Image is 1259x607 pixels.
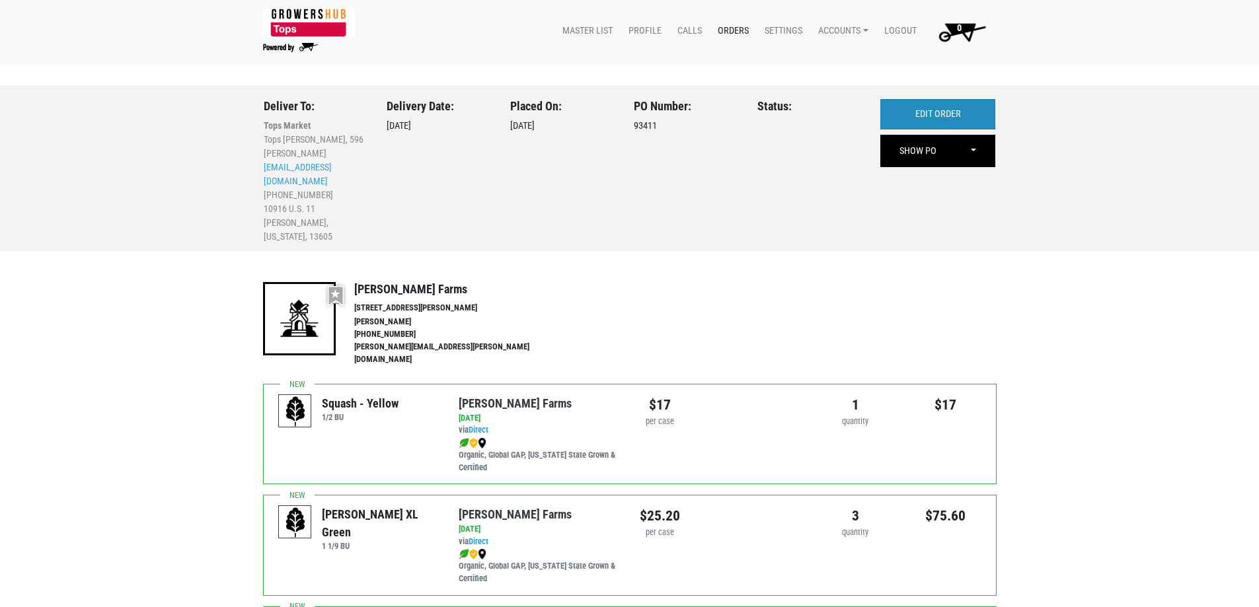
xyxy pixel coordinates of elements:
h3: Status: [757,99,861,114]
li: [PERSON_NAME][EMAIL_ADDRESS][PERSON_NAME][DOMAIN_NAME] [354,341,558,366]
div: [PERSON_NAME] XL Green [322,505,439,541]
img: safety-e55c860ca8c00a9c171001a62a92dabd.png [469,438,478,448]
div: Squash - Yellow [322,394,399,412]
div: Organic, Global GAP, [US_STATE] State Grown & Certified [459,437,619,474]
a: Profile [618,18,667,44]
div: [DATE] [459,412,619,425]
img: 279edf242af8f9d49a69d9d2afa010fb.png [263,9,355,37]
img: Powered by Big Wheelbarrow [263,43,318,52]
span: quantity [842,527,868,537]
h3: Delivery Date: [387,99,490,114]
span: 93411 [634,120,657,131]
div: $25.20 [640,505,680,526]
img: map_marker-0e94453035b3232a4d21701695807de9.png [478,549,486,559]
div: [DATE] [459,523,619,536]
img: Cart [933,18,991,45]
div: via [459,523,619,585]
div: 1 [820,394,891,415]
img: map_marker-0e94453035b3232a4d21701695807de9.png [478,438,486,448]
div: via [459,412,619,474]
img: leaf-e5c59151409436ccce96b2ca1b28e03c.png [459,549,469,559]
a: Orders [707,18,754,44]
div: [DATE] [510,99,614,244]
a: Accounts [808,18,874,44]
h4: [PERSON_NAME] Farms [354,282,558,297]
li: [PERSON_NAME] [264,147,367,161]
li: [PHONE_NUMBER] [354,328,558,341]
a: EDIT ORDER [880,99,995,129]
div: Organic, Global GAP, [US_STATE] State Grown & Certified [459,548,619,586]
li: 10916 U.S. 11 [264,202,367,216]
h3: PO Number: [634,99,738,114]
img: safety-e55c860ca8c00a9c171001a62a92dabd.png [469,549,478,559]
div: $17 [640,394,680,415]
a: Direct [469,425,488,435]
h6: 1 1/9 BU [322,541,439,551]
li: [PERSON_NAME], [US_STATE], 13605 [264,216,367,244]
div: per case [640,526,680,539]
span: 0 [957,22,962,34]
h6: 1/2 BU [322,412,399,422]
a: Settings [754,18,808,44]
img: placeholder-variety-43d6402dacf2d531de610a020419775a.svg [279,506,312,539]
a: SHOW PO [882,136,954,166]
a: Master List [552,18,618,44]
a: [PERSON_NAME] Farms [459,396,572,410]
span: quantity [842,416,868,426]
img: leaf-e5c59151409436ccce96b2ca1b28e03c.png [459,438,469,448]
a: [PERSON_NAME] Farms [459,507,572,521]
a: 0 [922,18,997,45]
div: 3 [820,505,891,526]
li: [PERSON_NAME] [354,316,558,328]
li: [PHONE_NUMBER] [264,188,367,202]
div: $17 [911,394,981,415]
li: [STREET_ADDRESS][PERSON_NAME] [354,302,558,314]
div: $75.60 [911,505,981,526]
h3: Deliver To: [264,99,367,114]
div: per case [640,415,680,428]
img: placeholder-variety-43d6402dacf2d531de610a020419775a.svg [279,395,312,428]
div: [DATE] [387,99,490,244]
a: Logout [874,18,922,44]
img: 19-7441ae2ccb79c876ff41c34f3bd0da69.png [263,282,336,355]
a: Calls [667,18,707,44]
a: [EMAIL_ADDRESS][DOMAIN_NAME] [264,162,332,186]
b: Tops Market [264,120,311,131]
h3: Placed On: [510,99,614,114]
li: Tops [PERSON_NAME], 596 [264,133,367,147]
a: Direct [469,536,488,546]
